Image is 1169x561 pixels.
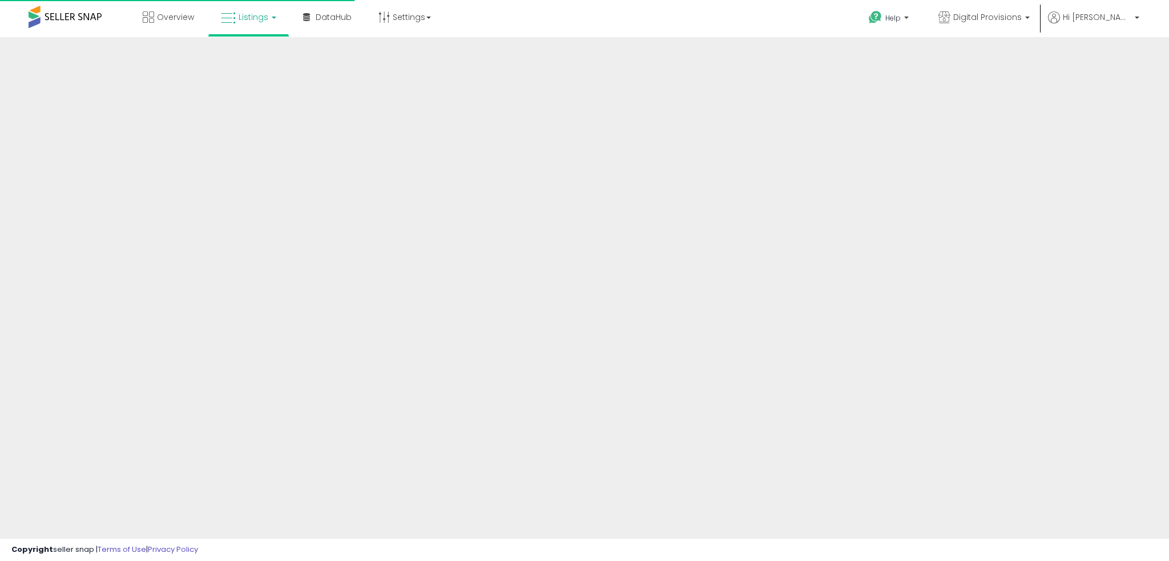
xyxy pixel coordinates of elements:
a: Help [860,2,920,37]
span: Help [885,13,901,23]
span: Digital Provisions [953,11,1022,23]
span: Overview [157,11,194,23]
a: Hi [PERSON_NAME] [1048,11,1139,37]
span: Listings [239,11,268,23]
span: DataHub [316,11,352,23]
span: Hi [PERSON_NAME] [1063,11,1131,23]
i: Get Help [868,10,882,25]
